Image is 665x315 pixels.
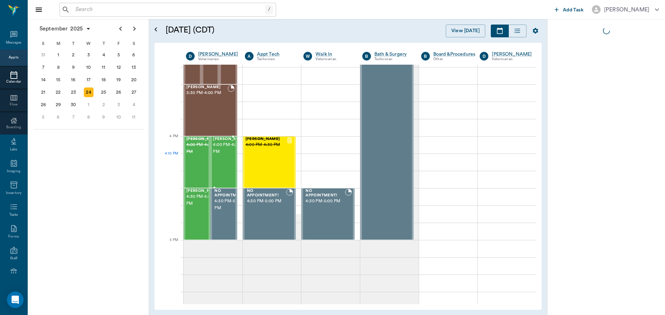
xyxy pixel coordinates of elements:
[305,198,345,205] span: 4:30 PM - 5:00 PM
[69,24,84,34] span: 2025
[53,112,63,122] div: Monday, October 6, 2025
[433,56,476,62] div: Other
[73,5,265,15] input: Search
[214,189,246,198] span: NO APPOINTMENT!
[492,51,532,58] div: [PERSON_NAME]
[198,56,238,62] div: Veterinarian
[129,87,139,97] div: Saturday, September 27, 2025
[99,50,108,60] div: Thursday, September 4, 2025
[81,38,96,49] div: W
[166,25,327,36] h5: [DATE] (CDT)
[99,100,108,110] div: Thursday, October 2, 2025
[38,112,48,122] div: Sunday, October 5, 2025
[38,87,48,97] div: Sunday, September 21, 2025
[69,87,78,97] div: Tuesday, September 23, 2025
[374,51,411,58] a: Bath & Surgery
[38,50,48,60] div: Sunday, August 31, 2025
[213,141,248,155] span: 4:00 PM - 4:30 PM
[210,136,237,188] div: NOT_CONFIRMED, 4:00 PM - 4:30 PM
[198,51,238,58] a: [PERSON_NAME]
[245,52,254,61] div: A
[99,112,108,122] div: Thursday, October 9, 2025
[53,75,63,85] div: Monday, September 15, 2025
[9,212,18,217] div: Tasks
[32,3,46,17] button: Close drawer
[36,38,51,49] div: S
[7,169,20,174] div: Imaging
[257,51,293,58] a: Appt Tech
[66,38,81,49] div: T
[84,50,94,60] div: Wednesday, September 3, 2025
[362,52,371,61] div: B
[247,198,286,205] span: 4:30 PM - 5:00 PM
[69,112,78,122] div: Tuesday, October 7, 2025
[111,38,126,49] div: F
[53,50,63,60] div: Monday, September 1, 2025
[126,38,141,49] div: S
[446,25,485,37] button: View [DATE]
[186,189,221,193] span: [PERSON_NAME]
[305,189,345,198] span: NO APPOINTMENT!
[7,291,24,308] div: Open Intercom Messenger
[186,90,228,96] span: 3:30 PM - 4:00 PM
[84,112,94,122] div: Wednesday, October 8, 2025
[184,188,210,240] div: BOOKED, 4:30 PM - 5:00 PM
[84,63,94,72] div: Wednesday, September 10, 2025
[99,63,108,72] div: Thursday, September 11, 2025
[604,6,649,14] div: [PERSON_NAME]
[243,188,296,240] div: BOOKED, 4:30 PM - 5:00 PM
[69,100,78,110] div: Tuesday, September 30, 2025
[84,75,94,85] div: Wednesday, September 17, 2025
[114,50,124,60] div: Friday, September 5, 2025
[184,84,237,136] div: BOOKED, 3:30 PM - 4:00 PM
[129,112,139,122] div: Saturday, October 11, 2025
[38,100,48,110] div: Sunday, September 28, 2025
[6,191,21,196] div: Inventory
[433,51,476,58] a: Board &Procedures
[38,75,48,85] div: Sunday, September 14, 2025
[160,133,178,150] div: 4 PM
[247,189,286,198] span: NO APPOINTMENT!
[96,38,111,49] div: T
[492,56,532,62] div: Veterinarian
[114,112,124,122] div: Friday, October 10, 2025
[6,40,22,45] div: Messages
[84,100,94,110] div: Wednesday, October 1, 2025
[114,75,124,85] div: Friday, September 19, 2025
[586,3,665,16] button: [PERSON_NAME]
[129,75,139,85] div: Saturday, September 20, 2025
[316,51,352,58] a: Walk In
[10,256,17,261] div: Staff
[38,24,69,34] span: September
[8,234,19,239] div: Forms
[84,87,94,97] div: Today, Wednesday, September 24, 2025
[316,56,352,62] div: Veterinarian
[186,193,221,207] span: 4:30 PM - 5:00 PM
[480,52,488,61] div: D
[129,63,139,72] div: Saturday, September 13, 2025
[114,100,124,110] div: Friday, October 3, 2025
[301,188,355,240] div: BOOKED, 4:30 PM - 5:00 PM
[129,100,139,110] div: Saturday, October 4, 2025
[69,63,78,72] div: Tuesday, September 9, 2025
[10,147,17,152] div: Labs
[184,136,210,188] div: CANCELED, 4:00 PM - 4:30 PM
[114,87,124,97] div: Friday, September 26, 2025
[69,75,78,85] div: Tuesday, September 16, 2025
[53,63,63,72] div: Monday, September 8, 2025
[243,136,296,188] div: CANCELED, 4:00 PM - 4:30 PM
[160,237,178,254] div: 5 PM
[246,137,286,141] span: [PERSON_NAME]
[421,52,430,61] div: B
[186,141,221,155] span: 4:00 PM - 4:30 PM
[53,87,63,97] div: Monday, September 22, 2025
[303,52,312,61] div: W
[186,85,228,90] span: [PERSON_NAME]
[53,100,63,110] div: Monday, September 29, 2025
[38,63,48,72] div: Sunday, September 7, 2025
[152,16,160,43] button: Open calendar
[246,141,286,148] span: 4:00 PM - 4:30 PM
